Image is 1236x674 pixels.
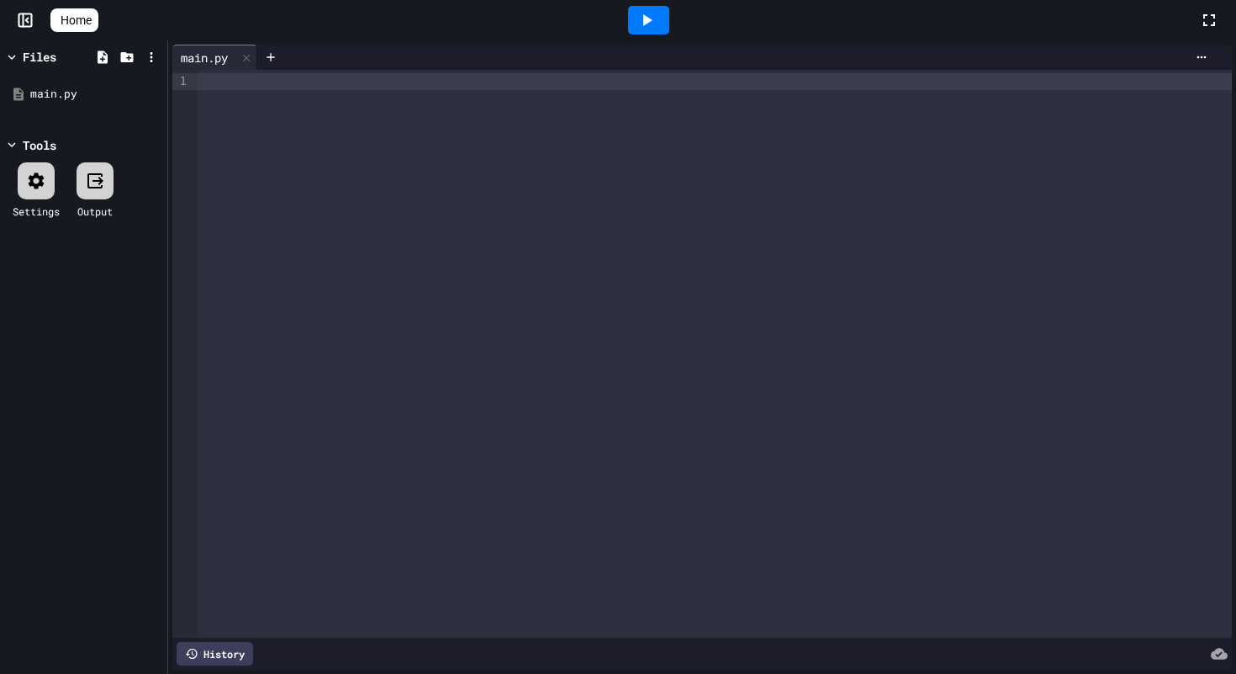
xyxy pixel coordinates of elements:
div: Output [77,204,113,219]
div: main.py [172,45,257,70]
div: Files [23,48,56,66]
div: main.py [30,86,161,103]
div: 1 [172,73,189,90]
div: main.py [172,49,236,66]
a: Home [50,8,98,32]
div: Settings [13,204,60,219]
div: Tools [23,136,56,154]
span: Home [61,12,92,29]
div: History [177,642,253,666]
